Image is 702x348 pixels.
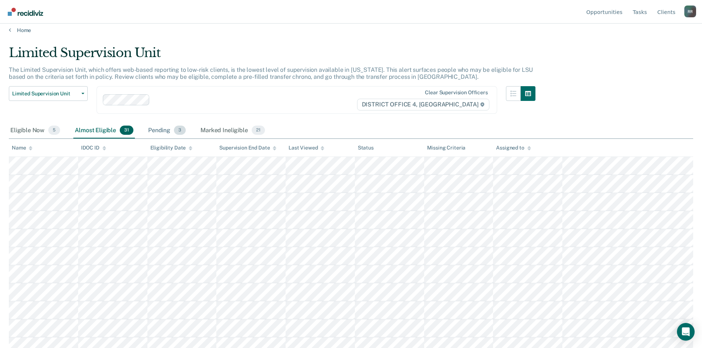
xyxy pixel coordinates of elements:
div: Eligibility Date [150,145,193,151]
span: 31 [120,126,133,135]
button: Limited Supervision Unit [9,86,88,101]
div: Open Intercom Messenger [677,323,695,341]
img: Recidiviz [8,8,43,16]
div: R R [684,6,696,17]
div: Marked Ineligible21 [199,123,266,139]
span: 21 [252,126,265,135]
div: Limited Supervision Unit [9,45,535,66]
div: Name [12,145,32,151]
span: Limited Supervision Unit [12,91,78,97]
div: Last Viewed [289,145,324,151]
div: Clear supervision officers [425,89,488,96]
div: Almost Eligible31 [73,123,135,139]
div: Supervision End Date [219,145,276,151]
button: Profile dropdown button [684,6,696,17]
div: Assigned to [496,145,531,151]
div: Missing Criteria [427,145,466,151]
div: Eligible Now5 [9,123,62,139]
span: 3 [174,126,186,135]
div: Status [358,145,374,151]
p: The Limited Supervision Unit, which offers web-based reporting to low-risk clients, is the lowest... [9,66,533,80]
span: 5 [48,126,60,135]
span: DISTRICT OFFICE 4, [GEOGRAPHIC_DATA] [357,99,489,110]
a: Home [9,27,693,34]
div: IDOC ID [81,145,106,151]
div: Pending3 [147,123,187,139]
